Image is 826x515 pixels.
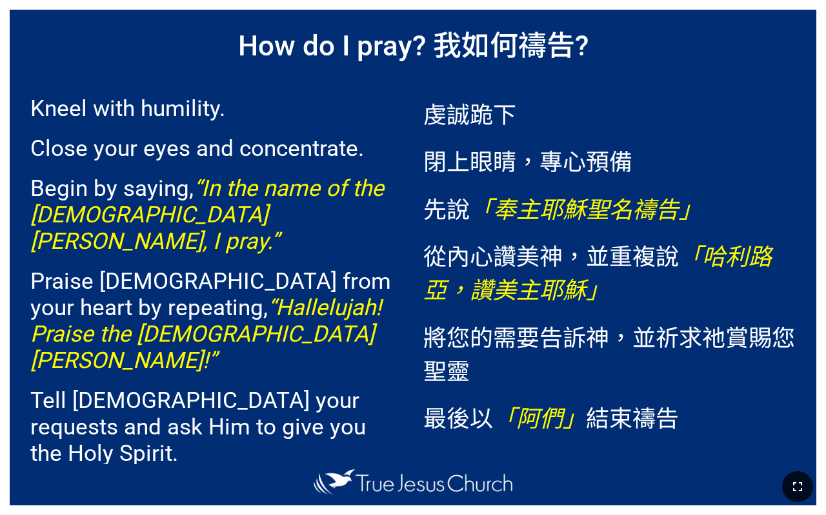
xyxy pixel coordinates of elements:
em: “In the name of the [DEMOGRAPHIC_DATA][PERSON_NAME], I pray.” [30,175,384,255]
p: Close your eyes and concentrate. [30,135,403,162]
p: Begin by saying, [30,175,403,255]
p: 將您的需要告訴神，並祈求祂賞賜您聖靈 [423,319,796,386]
em: 「哈利路亞，讚美主耶穌」 [423,244,772,304]
em: “Hallelujah! Praise the [DEMOGRAPHIC_DATA][PERSON_NAME]!” [30,295,381,374]
p: 最後以 結束禱告 [423,400,796,433]
p: 從內心讚美神，並重複說 [423,238,796,305]
p: 閉上眼睛，專心預備 [423,143,796,177]
p: Praise [DEMOGRAPHIC_DATA] from your heart by repeating, [30,268,403,374]
p: 先說 [423,191,796,224]
p: Tell [DEMOGRAPHIC_DATA] your requests and ask Him to give you the Holy Spirit. [30,387,403,467]
h1: How do I pray? 我如何禱告? [10,10,816,77]
p: 虔誠跪下 [423,96,796,130]
em: 「阿們」 [493,405,586,432]
p: Kneel with humility. [30,95,403,122]
em: 「奉主耶穌聖名禱告」 [470,197,702,224]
